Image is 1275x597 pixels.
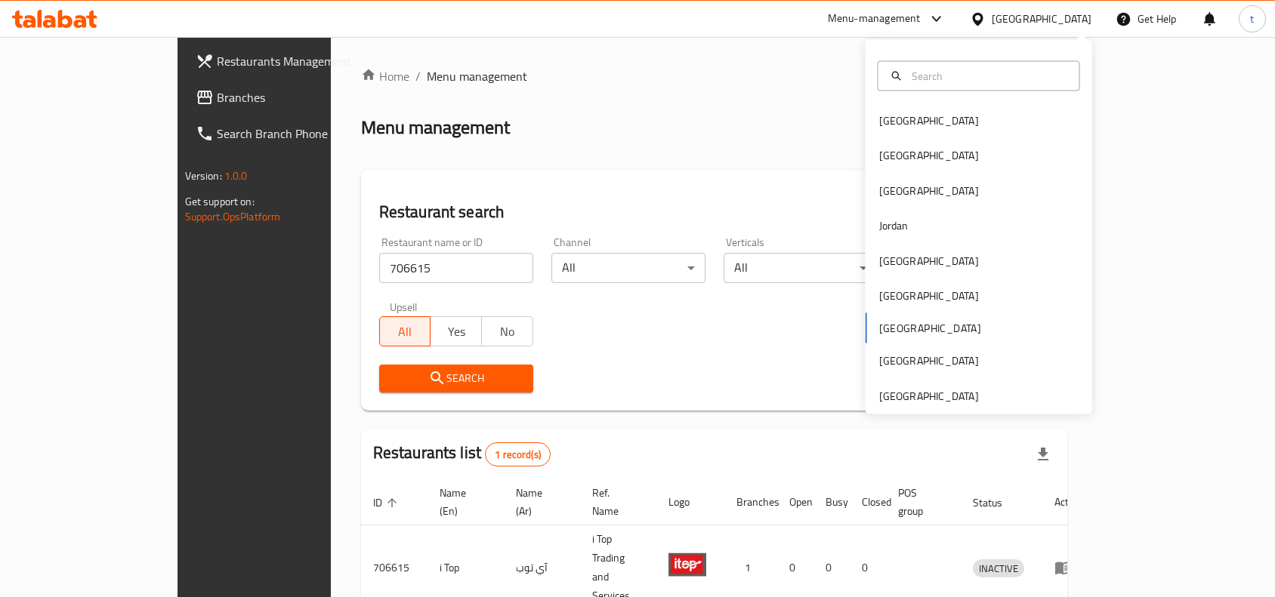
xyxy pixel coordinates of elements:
[184,115,391,152] a: Search Branch Phone
[379,316,431,346] button: All
[386,321,425,343] span: All
[879,217,909,234] div: Jordan
[879,352,979,369] div: [GEOGRAPHIC_DATA]
[379,201,1050,223] h2: Restaurant search
[415,67,421,85] li: /
[879,387,979,404] div: [GEOGRAPHIC_DATA]
[379,365,533,392] button: Search
[185,207,281,226] a: Support.OpsPlatform
[1054,559,1082,577] div: Menu
[224,166,248,186] span: 1.0.0
[481,316,533,346] button: No
[551,253,705,283] div: All
[486,448,550,462] span: 1 record(s)
[850,479,886,525] th: Closed
[1250,11,1254,27] span: t
[724,253,878,283] div: All
[184,79,391,115] a: Branches
[373,494,402,512] span: ID
[391,369,521,388] span: Search
[879,112,979,129] div: [GEOGRAPHIC_DATA]
[390,301,418,312] label: Upsell
[440,484,486,520] span: Name (En)
[879,252,979,269] div: [GEOGRAPHIC_DATA]
[488,321,527,343] span: No
[373,442,551,466] h2: Restaurants list
[437,321,476,343] span: Yes
[379,253,533,283] input: Search for restaurant name or ID..
[898,484,943,520] span: POS group
[592,484,638,520] span: Ref. Name
[217,125,378,143] span: Search Branch Phone
[879,182,979,198] div: [GEOGRAPHIC_DATA]
[185,166,222,186] span: Version:
[485,442,551,466] div: Total records count
[185,192,255,211] span: Get support on:
[879,288,979,304] div: [GEOGRAPHIC_DATA]
[361,115,510,140] h2: Menu management
[1025,436,1061,472] div: Export file
[992,11,1091,27] div: [GEOGRAPHIC_DATA]
[184,43,391,79] a: Restaurants Management
[217,88,378,106] span: Branches
[879,147,979,164] div: [GEOGRAPHIC_DATA]
[973,560,1024,577] span: INACTIVE
[516,484,562,520] span: Name (Ar)
[361,67,1068,85] nav: breadcrumb
[828,10,921,28] div: Menu-management
[668,546,706,583] img: i Top
[427,67,527,85] span: Menu management
[1042,479,1094,525] th: Action
[217,52,378,70] span: Restaurants Management
[906,67,1070,84] input: Search
[973,494,1022,512] span: Status
[430,316,482,346] button: Yes
[656,479,724,525] th: Logo
[813,479,850,525] th: Busy
[777,479,813,525] th: Open
[724,479,777,525] th: Branches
